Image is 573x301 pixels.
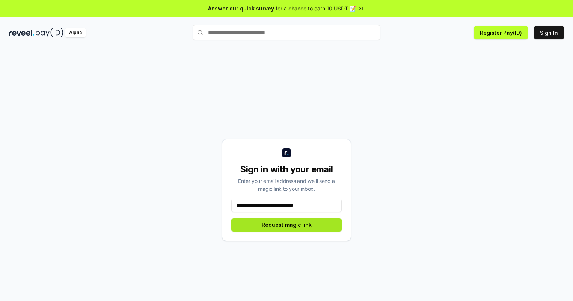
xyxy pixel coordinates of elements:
span: Answer our quick survey [208,4,274,12]
button: Request magic link [231,218,342,232]
div: Enter your email address and we’ll send a magic link to your inbox. [231,177,342,193]
span: for a chance to earn 10 USDT 📝 [276,4,356,12]
button: Register Pay(ID) [474,26,528,39]
img: pay_id [36,28,63,37]
div: Sign in with your email [231,163,342,175]
img: reveel_dark [9,28,34,37]
div: Alpha [65,28,86,37]
button: Sign In [534,26,564,39]
img: logo_small [282,148,291,157]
